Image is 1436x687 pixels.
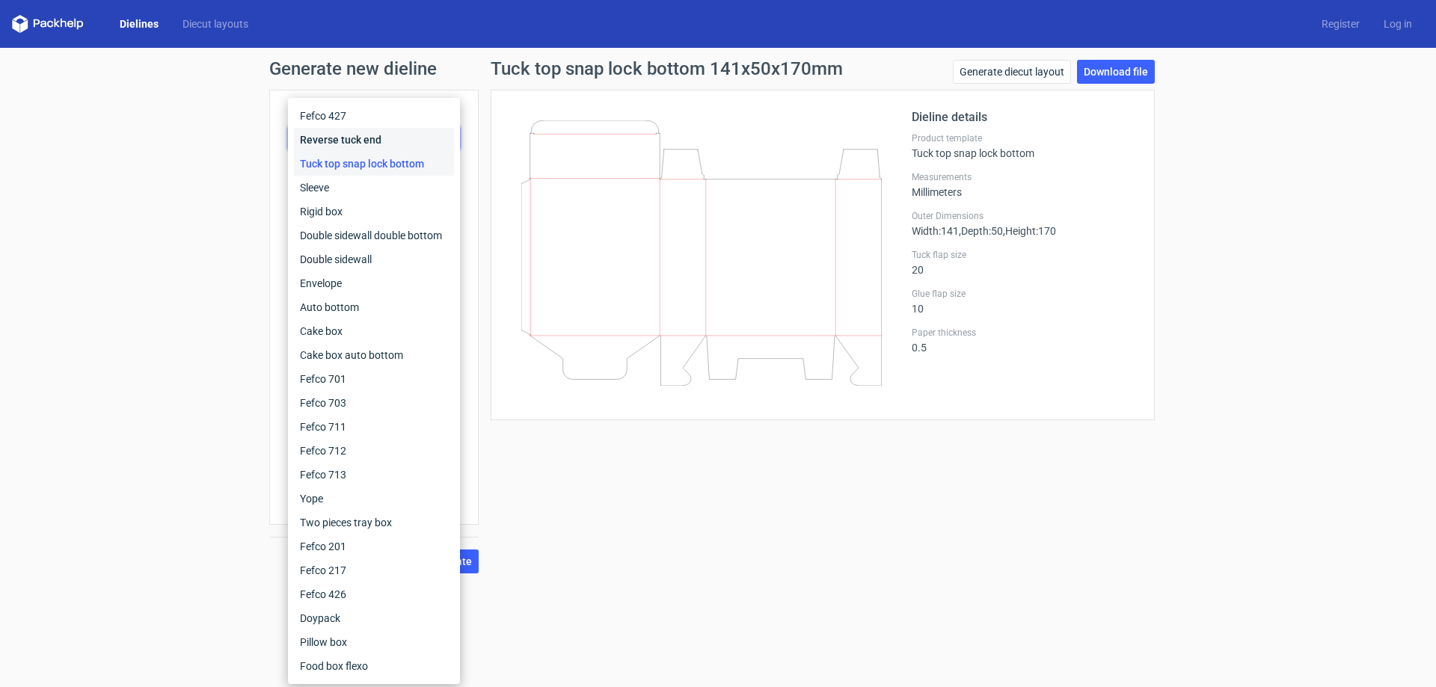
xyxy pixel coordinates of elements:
div: Fefco 201 [294,534,454,558]
div: Tuck top snap lock bottom [294,152,454,176]
div: Fefco 713 [294,463,454,487]
label: Measurements [912,171,1136,183]
div: Envelope [294,271,454,295]
h1: Generate new dieline [269,60,1167,78]
div: Pillow box [294,630,454,654]
div: Yope [294,487,454,511]
h2: Dieline details [912,108,1136,126]
a: Diecut layouts [171,16,260,31]
a: Register [1310,16,1372,31]
div: Fefco 712 [294,439,454,463]
span: Width : 141 [912,225,959,237]
a: Log in [1372,16,1424,31]
span: , Depth : 50 [959,225,1003,237]
label: Outer Dimensions [912,210,1136,222]
a: Download file [1077,60,1155,84]
div: Fefco 426 [294,582,454,606]
div: Two pieces tray box [294,511,454,534]
div: Cake box [294,319,454,343]
div: Sleeve [294,176,454,200]
div: Fefco 217 [294,558,454,582]
div: Fefco 703 [294,391,454,415]
div: Reverse tuck end [294,128,454,152]
div: Fefco 427 [294,104,454,128]
div: 0.5 [912,327,1136,354]
label: Tuck flap size [912,249,1136,261]
div: 20 [912,249,1136,276]
div: Fefco 701 [294,367,454,391]
span: , Height : 170 [1003,225,1056,237]
a: Generate diecut layout [953,60,1071,84]
div: Double sidewall [294,247,454,271]
div: Auto bottom [294,295,454,319]
div: Food box flexo [294,654,454,678]
label: Paper thickness [912,327,1136,339]
div: Fefco 711 [294,415,454,439]
div: Double sidewall double bottom [294,224,454,247]
div: 10 [912,288,1136,315]
label: Product template [912,132,1136,144]
div: Rigid box [294,200,454,224]
div: Cake box auto bottom [294,343,454,367]
a: Dielines [108,16,171,31]
h1: Tuck top snap lock bottom 141x50x170mm [491,60,843,78]
label: Glue flap size [912,288,1136,300]
div: Doypack [294,606,454,630]
div: Millimeters [912,171,1136,198]
div: Tuck top snap lock bottom [912,132,1136,159]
